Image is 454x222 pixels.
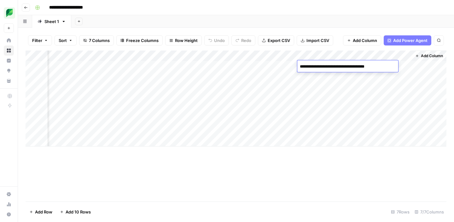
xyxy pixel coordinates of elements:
button: Filter [28,35,52,45]
a: Settings [4,189,14,199]
button: Workspace: SproutSocial [4,5,14,21]
span: Export CSV [268,37,290,44]
a: Browse [4,45,14,56]
button: Sort [55,35,77,45]
a: Home [4,35,14,45]
a: Usage [4,199,14,209]
div: 7/7 Columns [412,207,446,217]
span: Filter [32,37,42,44]
span: Add Row [35,209,52,215]
span: Add Power Agent [393,37,428,44]
a: Your Data [4,76,14,86]
button: Undo [204,35,229,45]
a: Sheet 1 [32,15,71,28]
div: 7 Rows [388,207,412,217]
button: Add Column [413,52,445,60]
span: Redo [241,37,251,44]
button: Add Column [343,35,381,45]
span: Add 10 Rows [66,209,91,215]
div: Sheet 1 [44,18,59,25]
a: Opportunities [4,66,14,76]
span: Freeze Columns [126,37,159,44]
button: Help + Support [4,209,14,219]
button: Add 10 Rows [56,207,95,217]
img: SproutSocial Logo [4,7,15,19]
button: Export CSV [258,35,294,45]
button: Add Row [26,207,56,217]
span: 7 Columns [89,37,110,44]
span: Import CSV [306,37,329,44]
button: Redo [231,35,255,45]
span: Row Height [175,37,198,44]
span: Add Column [353,37,377,44]
span: Undo [214,37,225,44]
a: Insights [4,56,14,66]
span: Add Column [421,53,443,59]
button: Import CSV [297,35,333,45]
span: Sort [59,37,67,44]
button: Freeze Columns [116,35,163,45]
button: Row Height [165,35,202,45]
button: Add Power Agent [384,35,431,45]
button: 7 Columns [79,35,114,45]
